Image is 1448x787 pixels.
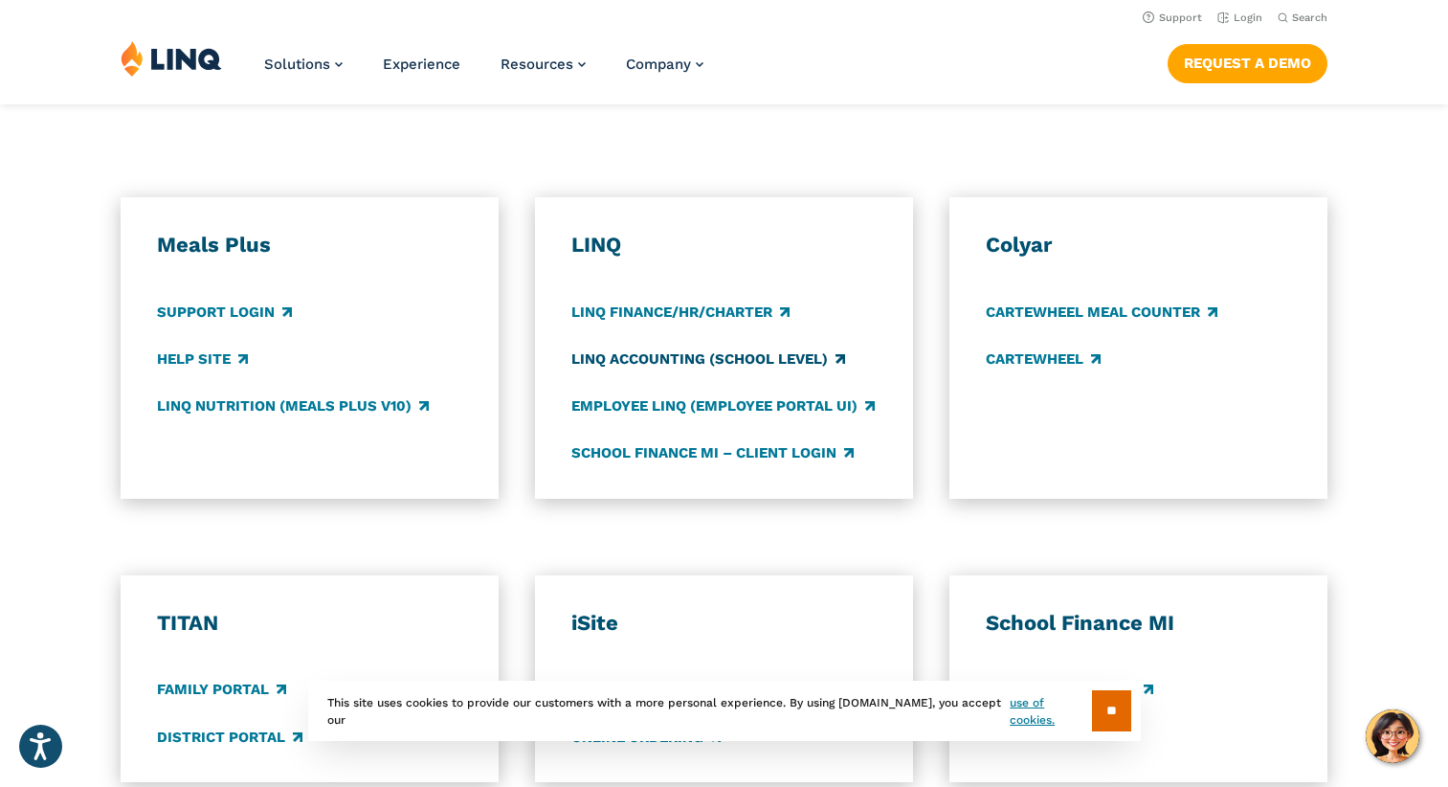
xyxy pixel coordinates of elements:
[986,232,1291,259] h3: Colyar
[571,610,877,637] h3: iSite
[501,56,573,73] span: Resources
[986,349,1101,370] a: CARTEWHEEL
[1168,40,1327,82] nav: Button Navigation
[157,610,462,637] h3: TITAN
[626,56,691,73] span: Company
[501,56,586,73] a: Resources
[383,56,460,73] a: Experience
[1168,44,1327,82] a: Request a Demo
[571,680,758,701] a: District Admin Login
[121,40,222,77] img: LINQ | K‑12 Software
[571,395,875,416] a: Employee LINQ (Employee Portal UI)
[626,56,703,73] a: Company
[157,302,292,323] a: Support Login
[1292,11,1327,24] span: Search
[1217,11,1262,24] a: Login
[264,40,703,103] nav: Primary Navigation
[157,680,286,701] a: Family Portal
[157,395,429,416] a: LINQ Nutrition (Meals Plus v10)
[986,610,1291,637] h3: School Finance MI
[571,349,845,370] a: LINQ Accounting (school level)
[986,680,1153,701] a: Software Updates
[1278,11,1327,25] button: Open Search Bar
[1366,709,1419,763] button: Hello, have a question? Let’s chat.
[571,302,790,323] a: LINQ Finance/HR/Charter
[1143,11,1202,24] a: Support
[264,56,343,73] a: Solutions
[264,56,330,73] span: Solutions
[986,302,1217,323] a: CARTEWHEEL Meal Counter
[308,681,1141,741] div: This site uses cookies to provide our customers with a more personal experience. By using [DOMAIN...
[571,232,877,259] h3: LINQ
[157,232,462,259] h3: Meals Plus
[571,442,854,463] a: School Finance MI – Client Login
[1010,694,1091,729] a: use of cookies.
[157,349,248,370] a: Help Site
